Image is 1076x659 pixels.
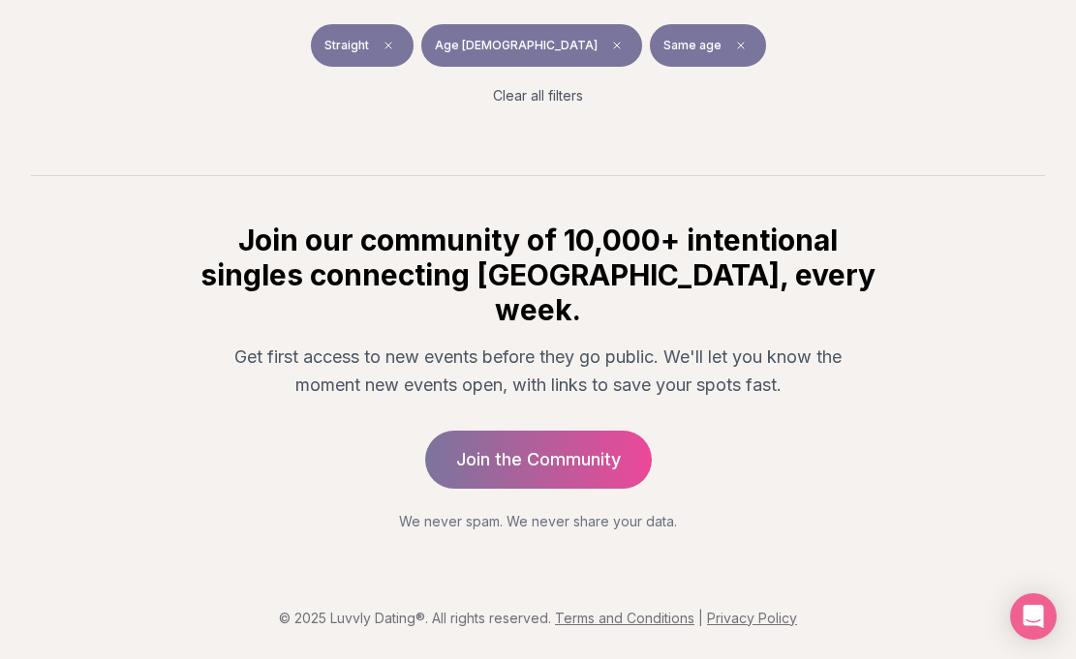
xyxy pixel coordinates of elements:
a: Terms and Conditions [555,610,694,626]
div: Open Intercom Messenger [1010,593,1057,640]
span: Age [DEMOGRAPHIC_DATA] [435,38,598,53]
span: | [698,610,703,626]
button: Same ageClear preference [650,24,766,67]
span: Straight [324,38,369,53]
span: Same age [663,38,722,53]
a: Privacy Policy [707,610,797,626]
button: Age [DEMOGRAPHIC_DATA]Clear age [421,24,642,67]
span: Clear event type filter [377,34,400,57]
p: Get first access to new events before they go public. We'll let you know the moment new events op... [213,343,864,400]
button: Clear all filters [481,75,595,117]
span: Clear age [605,34,629,57]
span: Clear preference [729,34,753,57]
button: StraightClear event type filter [311,24,414,67]
a: Join the Community [425,431,652,489]
h2: Join our community of 10,000+ intentional singles connecting [GEOGRAPHIC_DATA], every week. [198,223,879,327]
p: © 2025 Luvvly Dating®. All rights reserved. [15,609,1061,628]
p: We never spam. We never share your data. [198,512,879,531]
